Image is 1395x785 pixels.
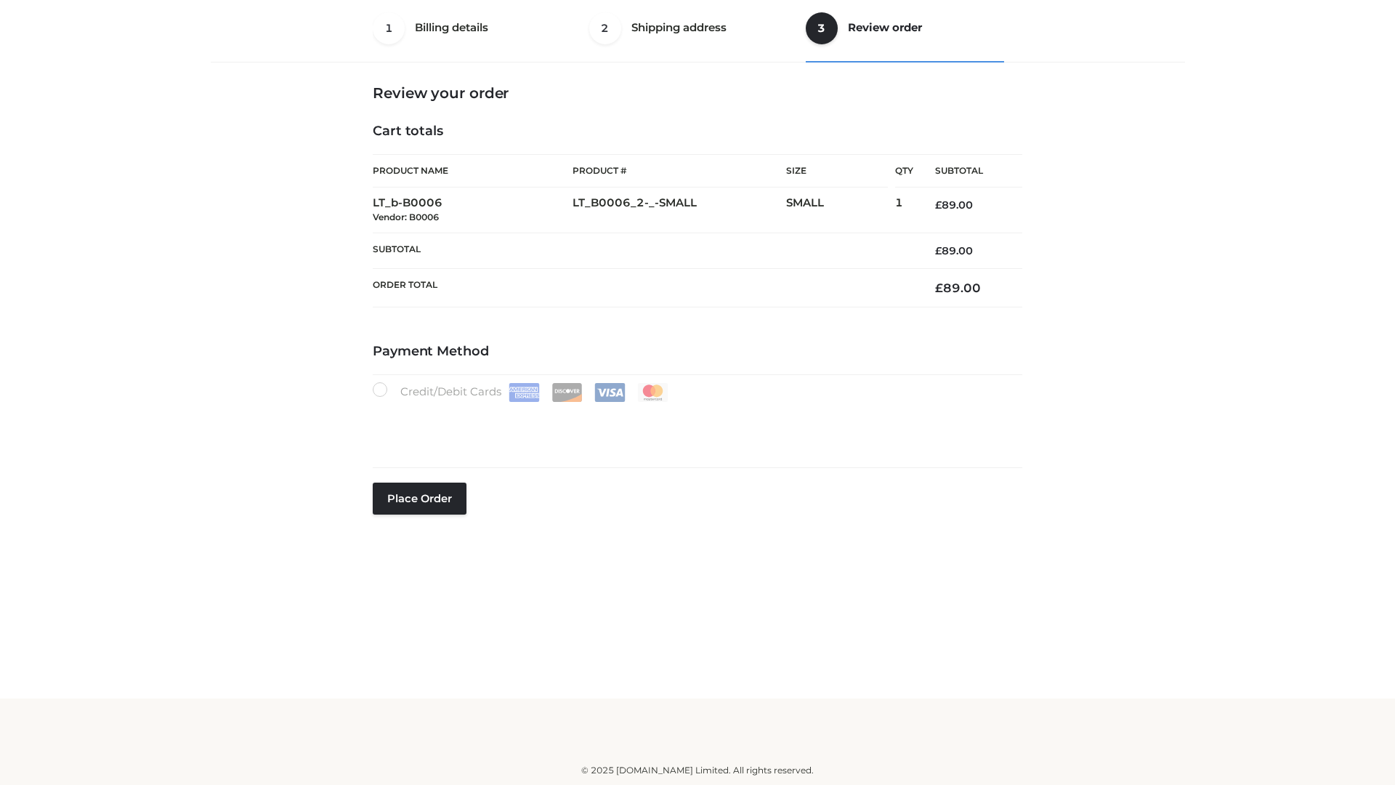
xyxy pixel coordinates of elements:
th: Product # [573,154,786,188]
small: Vendor: B0006 [373,212,439,222]
img: Mastercard [637,383,668,402]
bdi: 89.00 [935,281,981,295]
div: © 2025 [DOMAIN_NAME] Limited. All rights reserved. [216,763,1179,778]
img: Amex [509,383,540,402]
th: Product Name [373,154,573,188]
iframe: Secure payment input frame [370,399,1019,452]
h4: Cart totals [373,124,1022,140]
td: LT_b-B0006 [373,188,573,233]
bdi: 89.00 [935,198,973,212]
th: Order Total [373,269,913,307]
label: Credit/Debit Cards [373,382,670,402]
h4: Payment Method [373,344,1022,360]
h3: Review your order [373,84,1022,102]
img: Discover [551,383,583,402]
th: Subtotal [913,155,1022,188]
img: Visa [594,383,626,402]
bdi: 89.00 [935,244,973,257]
th: Subtotal [373,233,913,268]
span: £ [935,244,942,257]
td: 1 [895,188,913,233]
button: Place order [373,483,466,515]
span: £ [935,281,943,295]
span: £ [935,198,942,212]
td: LT_B0006_2-_-SMALL [573,188,786,233]
th: Size [786,155,888,188]
th: Qty [895,154,913,188]
td: SMALL [786,188,895,233]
